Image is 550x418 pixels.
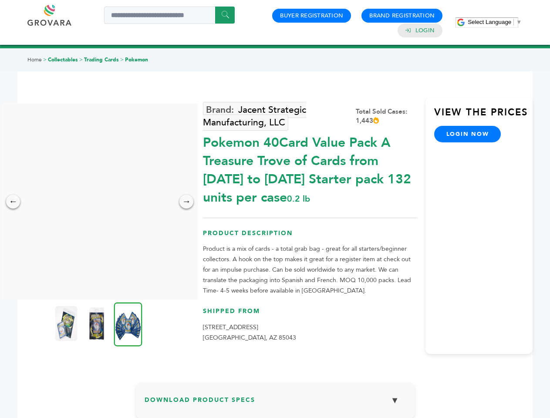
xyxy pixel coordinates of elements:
[434,106,533,126] h3: View the Prices
[125,56,148,63] a: Pokemon
[513,19,514,25] span: ​
[55,306,77,341] img: Pokemon 40-Card Value Pack – A Treasure Trove of Cards from 1996 to 2024 - Starter pack! 132 unit...
[516,19,522,25] span: ▼
[356,107,417,125] div: Total Sold Cases: 1,443
[86,306,108,341] img: Pokemon 40-Card Value Pack – A Treasure Trove of Cards from 1996 to 2024 - Starter pack! 132 unit...
[145,391,406,416] h3: Download Product Specs
[203,229,417,244] h3: Product Description
[104,7,235,24] input: Search a product or brand...
[287,193,310,205] span: 0.2 lb
[43,56,47,63] span: >
[79,56,83,63] span: >
[27,56,42,63] a: Home
[468,19,522,25] a: Select Language​
[203,102,306,131] a: Jacent Strategic Manufacturing, LLC
[114,302,142,346] img: Pokemon 40-Card Value Pack – A Treasure Trove of Cards from 1996 to 2024 - Starter pack! 132 unit...
[384,391,406,410] button: ▼
[468,19,511,25] span: Select Language
[120,56,124,63] span: >
[280,12,343,20] a: Buyer Registration
[203,244,417,296] p: Product is a mix of cards - a total grab bag - great for all starters/beginner collectors. A hook...
[48,56,78,63] a: Collectables
[369,12,435,20] a: Brand Registration
[203,322,417,343] p: [STREET_ADDRESS] [GEOGRAPHIC_DATA], AZ 85043
[415,27,435,34] a: Login
[434,126,501,142] a: login now
[203,129,417,207] div: Pokemon 40Card Value Pack A Treasure Trove of Cards from [DATE] to [DATE] Starter pack 132 units ...
[6,195,20,209] div: ←
[84,56,119,63] a: Trading Cards
[203,307,417,322] h3: Shipped From
[179,195,193,209] div: →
